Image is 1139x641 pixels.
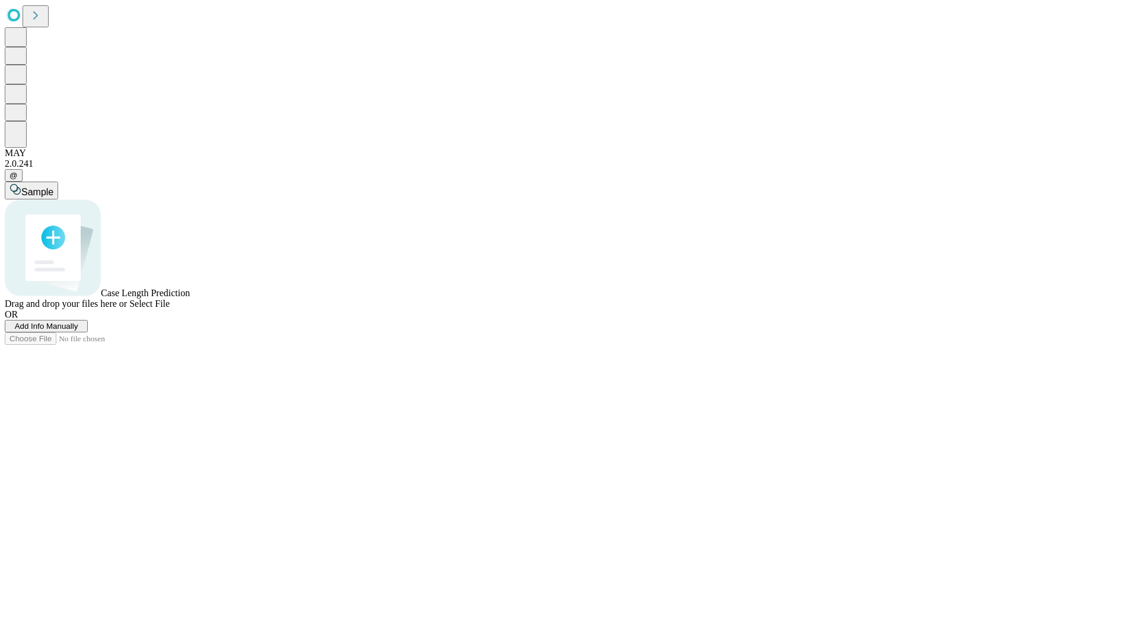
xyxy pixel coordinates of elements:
span: @ [9,171,18,180]
button: Add Info Manually [5,320,88,332]
span: Add Info Manually [15,322,78,331]
span: Case Length Prediction [101,288,190,298]
div: 2.0.241 [5,158,1134,169]
span: Select File [129,299,170,309]
span: Drag and drop your files here or [5,299,127,309]
span: Sample [21,187,53,197]
div: MAY [5,148,1134,158]
button: Sample [5,182,58,199]
button: @ [5,169,23,182]
span: OR [5,309,18,319]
